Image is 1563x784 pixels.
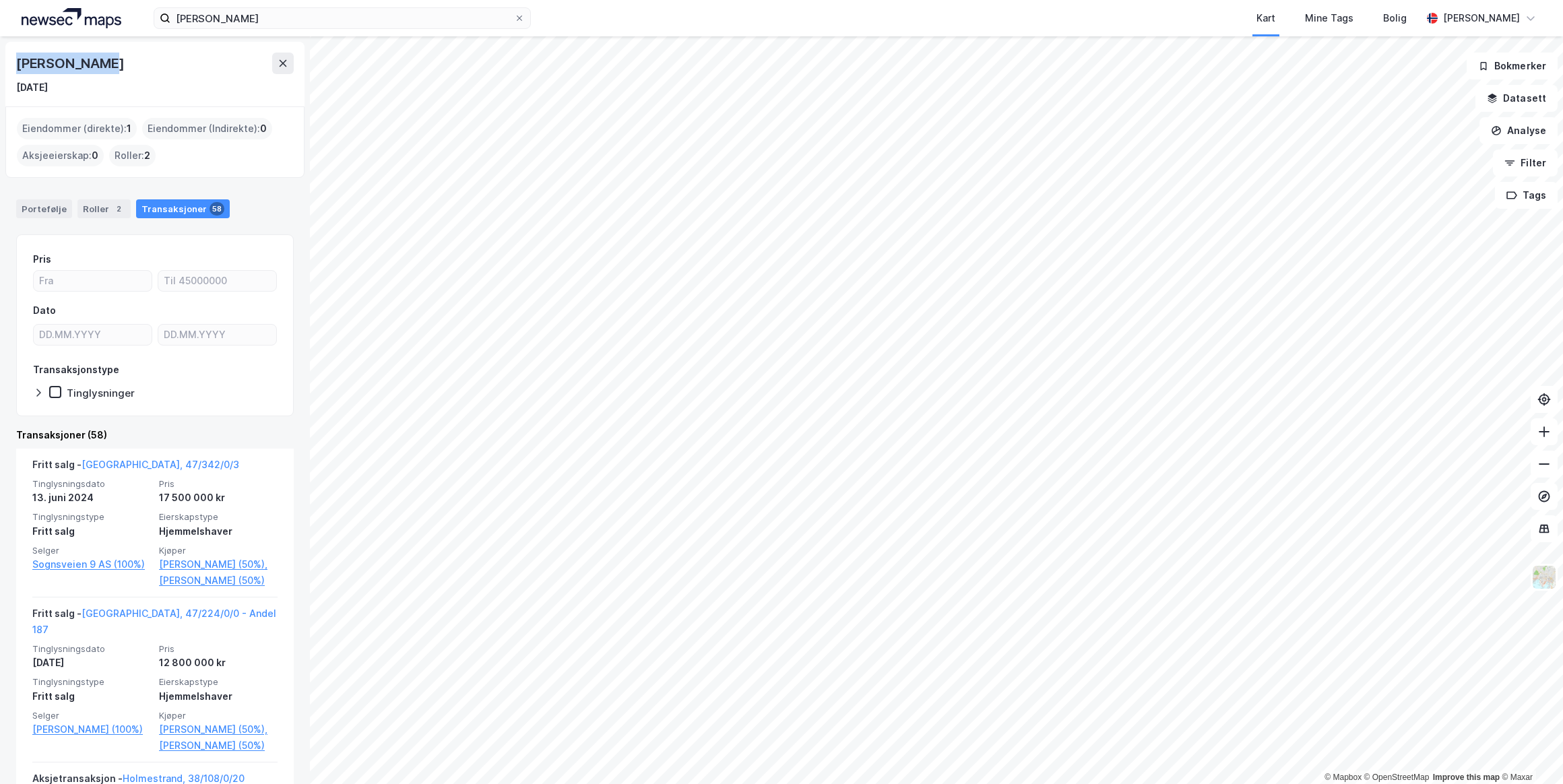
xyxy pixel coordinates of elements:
[1325,773,1362,782] a: Mapbox
[1475,85,1558,112] button: Datasett
[1305,10,1353,26] div: Mine Tags
[1433,773,1500,782] a: Improve this map
[32,608,276,635] a: [GEOGRAPHIC_DATA], 47/224/0/0 - Andel 187
[136,199,230,218] div: Transaksjoner
[16,199,72,218] div: Portefølje
[159,688,278,705] div: Hjemmelshaver
[32,457,239,478] div: Fritt salg -
[159,710,278,721] span: Kjøper
[32,606,278,643] div: Fritt salg -
[159,721,278,738] a: [PERSON_NAME] (50%),
[82,459,239,470] a: [GEOGRAPHIC_DATA], 47/342/0/3
[1443,10,1520,26] div: [PERSON_NAME]
[159,511,278,523] span: Eierskapstype
[123,773,245,784] a: Holmestrand, 38/108/0/20
[17,118,137,139] div: Eiendommer (direkte) :
[32,676,151,688] span: Tinglysningstype
[1467,53,1558,79] button: Bokmerker
[22,8,121,28] img: logo.a4113a55bc3d86da70a041830d287a7e.svg
[32,655,151,671] div: [DATE]
[159,676,278,688] span: Eierskapstype
[32,721,151,738] a: [PERSON_NAME] (100%)
[1531,564,1557,590] img: Z
[159,490,278,506] div: 17 500 000 kr
[32,490,151,506] div: 13. juni 2024
[1383,10,1407,26] div: Bolig
[92,148,98,164] span: 0
[33,302,56,319] div: Dato
[159,478,278,490] span: Pris
[16,53,127,74] div: [PERSON_NAME]
[1493,150,1558,176] button: Filter
[158,325,276,345] input: DD.MM.YYYY
[32,545,151,556] span: Selger
[1496,719,1563,784] iframe: Chat Widget
[77,199,131,218] div: Roller
[112,202,125,216] div: 2
[210,202,224,216] div: 58
[159,545,278,556] span: Kjøper
[159,556,278,573] a: [PERSON_NAME] (50%),
[32,556,151,573] a: Sognsveien 9 AS (100%)
[16,79,48,96] div: [DATE]
[32,511,151,523] span: Tinglysningstype
[159,655,278,671] div: 12 800 000 kr
[32,688,151,705] div: Fritt salg
[159,738,278,754] a: [PERSON_NAME] (50%)
[1495,182,1558,209] button: Tags
[159,643,278,655] span: Pris
[34,325,152,345] input: DD.MM.YYYY
[32,643,151,655] span: Tinglysningsdato
[144,148,150,164] span: 2
[67,387,135,399] div: Tinglysninger
[32,710,151,721] span: Selger
[16,427,294,443] div: Transaksjoner (58)
[17,145,104,166] div: Aksjeeierskap :
[32,478,151,490] span: Tinglysningsdato
[142,118,272,139] div: Eiendommer (Indirekte) :
[158,271,276,291] input: Til 45000000
[33,251,51,267] div: Pris
[33,362,119,378] div: Transaksjonstype
[159,523,278,540] div: Hjemmelshaver
[260,121,267,137] span: 0
[127,121,131,137] span: 1
[1364,773,1430,782] a: OpenStreetMap
[1256,10,1275,26] div: Kart
[1479,117,1558,144] button: Analyse
[34,271,152,291] input: Fra
[1496,719,1563,784] div: Kontrollprogram for chat
[109,145,156,166] div: Roller :
[159,573,278,589] a: [PERSON_NAME] (50%)
[32,523,151,540] div: Fritt salg
[170,8,514,28] input: Søk på adresse, matrikkel, gårdeiere, leietakere eller personer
